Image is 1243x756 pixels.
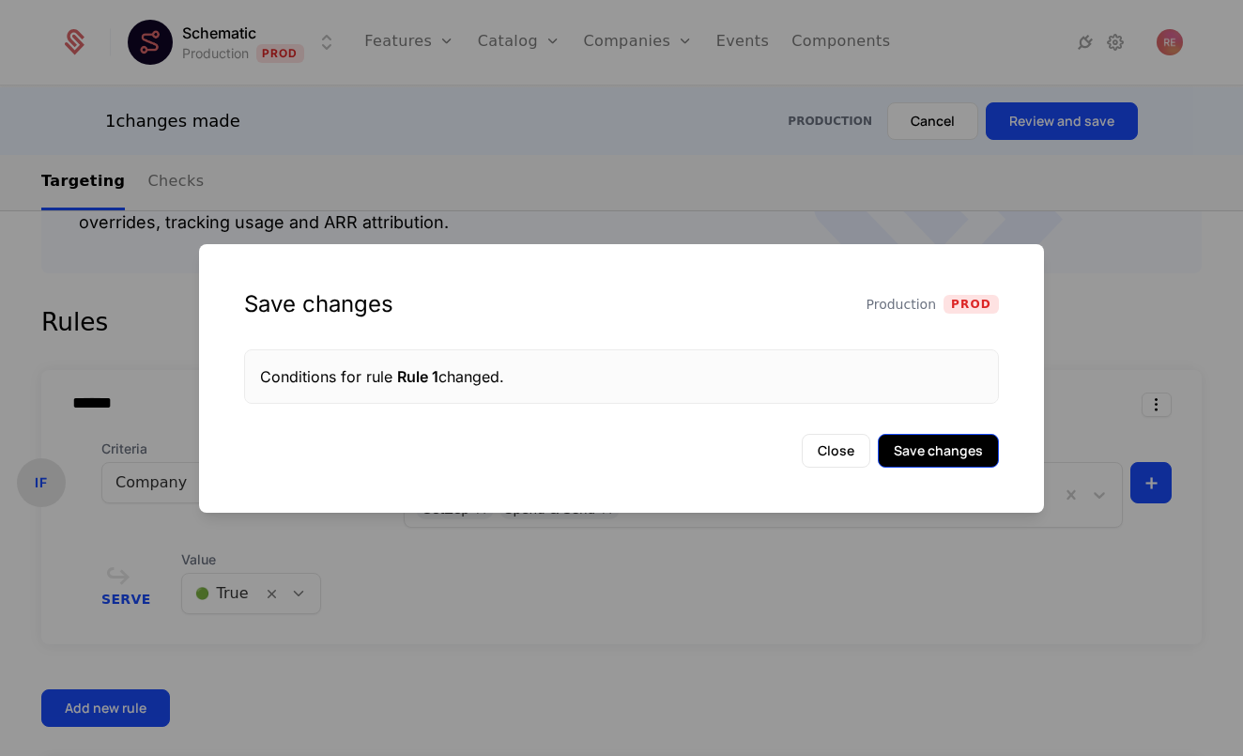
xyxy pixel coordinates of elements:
button: Close [802,434,870,468]
div: Save changes [244,289,393,319]
span: Prod [944,295,999,314]
span: Production [867,295,936,314]
button: Save changes [878,434,999,468]
div: Conditions for rule changed. [260,365,983,388]
span: Rule 1 [397,367,438,386]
